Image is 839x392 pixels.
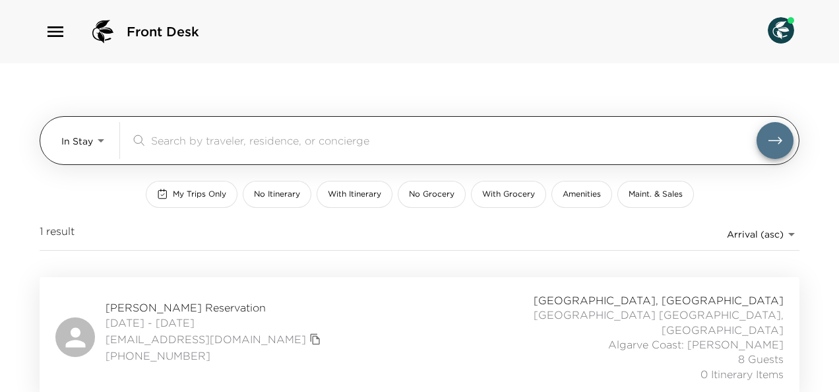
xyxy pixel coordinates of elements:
button: Maint. & Sales [617,181,694,208]
span: [PHONE_NUMBER] [106,348,325,363]
span: Maint. & Sales [629,189,683,200]
button: copy primary member email [306,330,325,348]
span: [GEOGRAPHIC_DATA], [GEOGRAPHIC_DATA] [534,293,784,308]
span: Algarve Coast: [PERSON_NAME] [608,337,784,352]
span: 1 result [40,224,75,245]
button: No Itinerary [243,181,311,208]
span: Front Desk [127,22,199,41]
span: 8 Guests [738,352,784,366]
img: logo [87,16,119,48]
input: Search by traveler, residence, or concierge [151,133,757,148]
span: With Itinerary [328,189,381,200]
span: With Grocery [482,189,535,200]
span: Amenities [563,189,601,200]
button: No Grocery [398,181,466,208]
span: [DATE] - [DATE] [106,315,325,330]
span: [PERSON_NAME] Reservation [106,300,325,315]
span: 0 Itinerary Items [700,367,784,381]
span: My Trips Only [173,189,226,200]
a: [EMAIL_ADDRESS][DOMAIN_NAME] [106,332,306,346]
span: No Grocery [409,189,454,200]
span: Arrival (asc) [727,228,784,240]
button: Amenities [551,181,612,208]
span: In Stay [61,135,93,147]
button: My Trips Only [146,181,237,208]
button: With Grocery [471,181,546,208]
img: User [768,17,794,44]
span: [GEOGRAPHIC_DATA] [GEOGRAPHIC_DATA], [GEOGRAPHIC_DATA] [492,308,784,337]
span: No Itinerary [254,189,300,200]
button: With Itinerary [317,181,392,208]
